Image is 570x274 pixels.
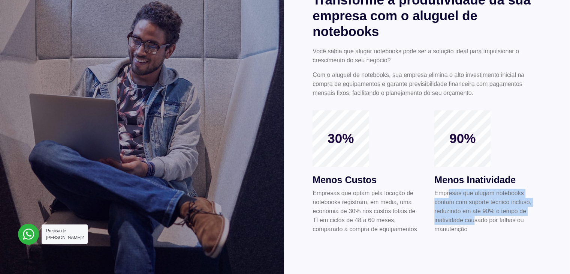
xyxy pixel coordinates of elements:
[313,47,541,65] p: Você sabia que alugar notebooks pode ser a solução ideal para impulsionar o crescimento do seu ne...
[46,228,84,240] span: Precisa de [PERSON_NAME]?
[434,131,491,146] span: 90%
[533,238,570,274] div: Widget de chat
[313,173,419,187] h3: Menos Custos
[313,131,369,146] span: 30%
[434,189,541,234] p: Empresas que alugam notebooks contam com suporte técnico incluso, reduzindo em até 90% o tempo de...
[313,71,541,98] p: Com o aluguel de notebooks, sua empresa elimina o alto investimento inicial na compra de equipame...
[313,189,419,234] p: Empresas que optam pela locação de notebooks registram, em média, uma economia de 30% nos custos ...
[434,173,541,187] h3: Menos Inatividade
[533,238,570,274] iframe: Chat Widget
